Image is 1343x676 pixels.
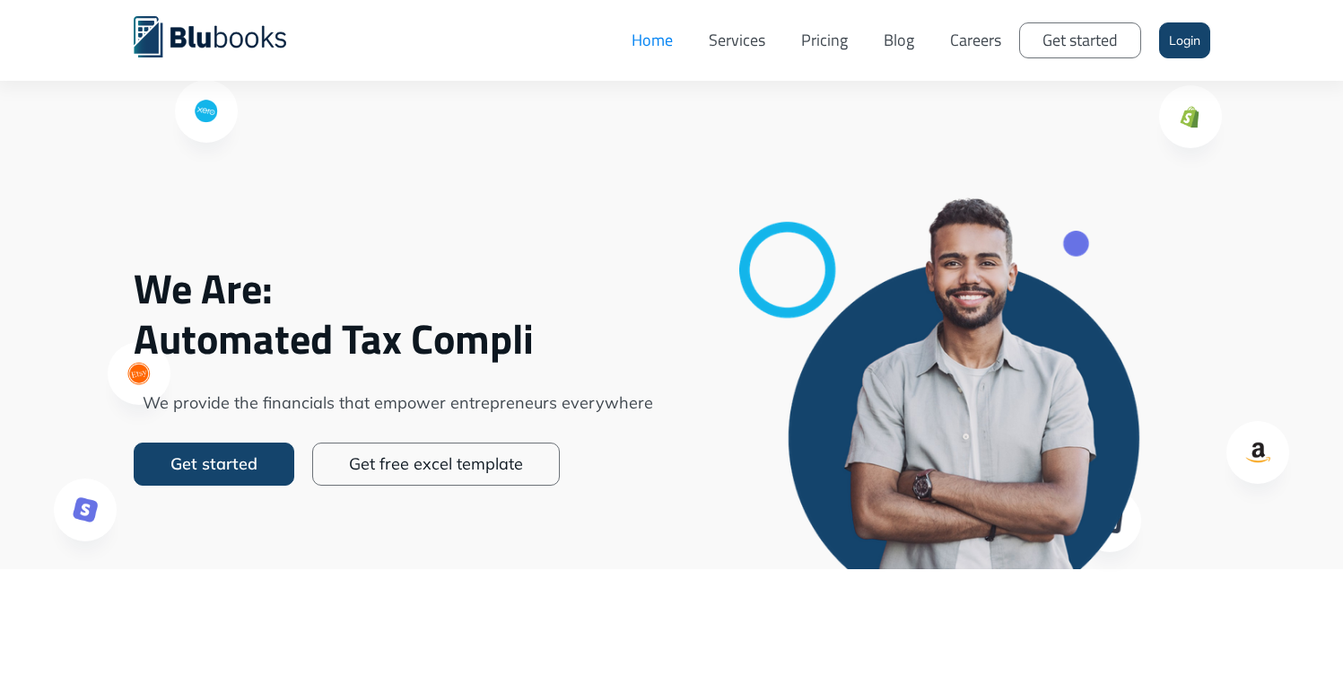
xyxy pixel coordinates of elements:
a: Login [1159,22,1210,58]
span: We provide the financials that empower entrepreneurs everywhere [134,391,663,416]
a: Pricing [783,13,866,67]
a: Careers [932,13,1019,67]
a: Get started [1019,22,1141,58]
span: Automated Tax Compli [134,313,663,364]
a: Get free excel template [312,443,560,486]
a: Blog [866,13,932,67]
a: Services [691,13,783,67]
a: home [134,13,313,57]
a: Home [614,13,691,67]
a: Get started [134,443,294,486]
span: We Are: [134,263,663,313]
